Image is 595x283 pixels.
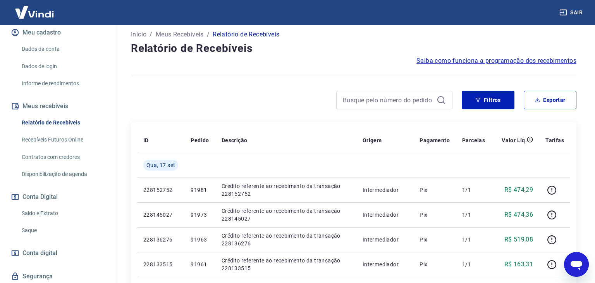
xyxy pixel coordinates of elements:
[222,257,350,272] p: Crédito referente ao recebimento da transação 228133515
[131,30,146,39] a: Início
[504,210,533,219] p: R$ 474,36
[191,136,209,144] p: Pedido
[564,252,589,277] iframe: Botão para abrir a janela de mensagens
[420,261,450,268] p: Pix
[502,136,527,144] p: Valor Líq.
[131,41,576,56] h4: Relatório de Recebíveis
[420,136,450,144] p: Pagamento
[191,211,209,219] p: 91973
[207,30,210,39] p: /
[363,211,408,219] p: Intermediador
[420,211,450,219] p: Pix
[19,166,107,182] a: Disponibilização de agenda
[19,41,107,57] a: Dados da conta
[524,91,576,109] button: Exportar
[222,232,350,247] p: Crédito referente ao recebimento da transação 228136276
[343,94,433,106] input: Busque pelo número do pedido
[22,248,57,259] span: Conta digital
[191,261,209,268] p: 91961
[19,149,107,165] a: Contratos com credores
[416,56,576,66] a: Saiba como funciona a programação dos recebimentos
[143,236,178,243] p: 228136276
[504,235,533,244] p: R$ 519,08
[462,261,485,268] p: 1/1
[9,188,107,205] button: Conta Digital
[191,236,209,243] p: 91963
[150,30,152,39] p: /
[222,207,350,223] p: Crédito referente ao recebimento da transação 228145027
[363,236,408,243] p: Intermediador
[222,136,248,144] p: Descrição
[9,98,107,115] button: Meus recebíveis
[363,261,408,268] p: Intermediador
[19,59,107,74] a: Dados de login
[363,136,382,144] p: Origem
[19,223,107,238] a: Saque
[558,5,586,20] button: Sair
[462,236,485,243] p: 1/1
[363,186,408,194] p: Intermediador
[545,136,564,144] p: Tarifas
[9,245,107,262] a: Conta digital
[420,186,450,194] p: Pix
[462,91,514,109] button: Filtros
[143,261,178,268] p: 228133515
[504,260,533,269] p: R$ 163,31
[462,211,485,219] p: 1/1
[9,24,107,41] button: Meu cadastro
[213,30,279,39] p: Relatório de Recebíveis
[9,0,60,24] img: Vindi
[19,132,107,148] a: Recebíveis Futuros Online
[146,161,175,169] span: Qua, 17 set
[143,136,149,144] p: ID
[143,211,178,219] p: 228145027
[222,182,350,198] p: Crédito referente ao recebimento da transação 228152752
[462,186,485,194] p: 1/1
[19,115,107,131] a: Relatório de Recebíveis
[19,205,107,221] a: Saldo e Extrato
[156,30,204,39] a: Meus Recebíveis
[420,236,450,243] p: Pix
[143,186,178,194] p: 228152752
[462,136,485,144] p: Parcelas
[19,76,107,91] a: Informe de rendimentos
[504,185,533,195] p: R$ 474,29
[191,186,209,194] p: 91981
